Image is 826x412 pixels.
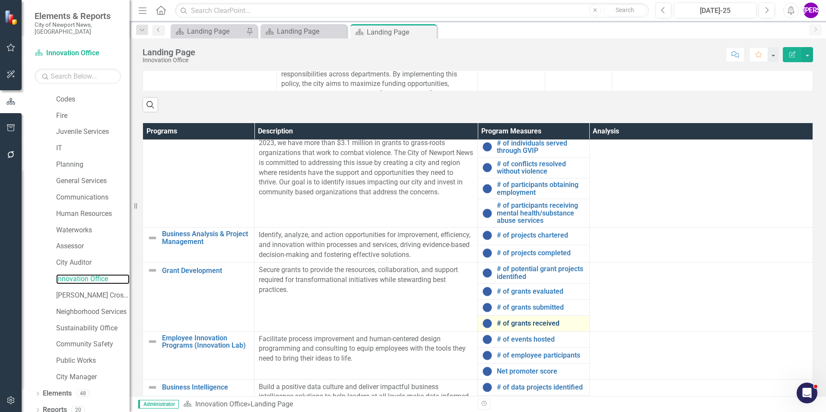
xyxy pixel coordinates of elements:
[143,116,254,228] td: Double-Click to Edit Right Click for Context Menu
[254,116,478,228] td: Double-Click to Edit
[497,368,585,375] a: Net promoter score
[147,233,158,243] img: Not Defined
[478,331,589,347] td: Double-Click to Edit Right Click for Context Menu
[143,48,195,57] div: Landing Page
[56,95,130,105] a: Codes
[367,27,435,38] div: Landing Page
[259,382,473,412] p: Build a positive data culture and deliver impactful business intelligence solutions to help leade...
[497,336,585,343] a: # of events hosted
[162,230,250,245] a: Business Analysis & Project Management
[138,400,179,409] span: Administrator
[254,263,478,331] td: Double-Click to Edit
[143,263,254,331] td: Double-Click to Edit Right Click for Context Menu
[478,363,589,379] td: Double-Click to Edit Right Click for Context Menu
[143,227,254,263] td: Double-Click to Edit Right Click for Context Menu
[478,263,589,283] td: Double-Click to Edit Right Click for Context Menu
[478,315,589,331] td: Double-Click to Edit Right Click for Context Menu
[674,3,756,18] button: [DATE]-25
[482,268,492,278] img: No Information
[482,286,492,297] img: No Information
[195,400,247,408] a: Innovation Office
[482,382,492,393] img: No Information
[497,249,585,257] a: # of projects completed
[259,230,473,260] p: Identify, analyze, and action opportunities for improvement, efficiency, and innovation within pr...
[254,227,478,263] td: Double-Click to Edit
[497,383,585,391] a: # of data projects identified
[147,336,158,347] img: Not Defined
[497,304,585,311] a: # of grants submitted
[478,199,589,228] td: Double-Click to Edit Right Click for Context Menu
[56,225,130,235] a: Waterworks
[616,6,634,13] span: Search
[803,3,819,18] button: [PERSON_NAME]
[497,139,585,155] a: # of individuals served through GVIP
[56,307,130,317] a: Neighborhood Services
[478,157,589,178] td: Double-Click to Edit Right Click for Context Menu
[797,383,817,403] iframe: Intercom live chat
[56,143,130,153] a: IT
[589,227,813,263] td: Double-Click to Edit
[35,11,121,21] span: Elements & Reports
[56,176,130,186] a: General Services
[478,395,589,411] td: Double-Click to Edit Right Click for Context Menu
[482,162,492,173] img: No Information
[497,202,585,225] a: # of participants receiving mental health/substance abuse services
[162,383,250,391] a: Business Intelligence
[56,372,130,382] a: City Manager
[56,274,130,284] a: Innovation Office
[35,69,121,84] input: Search Below...
[259,118,473,197] p: Grant program to provide funding to qualified community-based organizations that present solution...
[482,334,492,345] img: No Information
[478,299,589,315] td: Double-Click to Edit Right Click for Context Menu
[497,320,585,327] a: # of grants received
[478,283,589,299] td: Double-Click to Edit Right Click for Context Menu
[497,288,585,295] a: # of grants evaluated
[482,230,492,241] img: No Information
[56,209,130,219] a: Human Resources
[56,356,130,366] a: Public Works
[35,48,121,58] a: Innovation Office
[263,26,345,37] a: Landing Page
[259,265,473,295] p: Secure grants to provide the resources, collaboration, and support required for transformational ...
[56,241,130,251] a: Assessor
[482,248,492,258] img: No Information
[173,26,244,37] a: Landing Page
[277,26,345,37] div: Landing Page
[604,4,647,16] button: Search
[478,136,589,157] td: Double-Click to Edit Right Click for Context Menu
[482,302,492,313] img: No Information
[43,389,72,399] a: Elements
[143,57,195,63] div: Innovation Office
[162,334,250,349] a: Employee Innovation Programs (Innovation Lab)
[478,245,589,263] td: Double-Click to Edit Right Click for Context Menu
[56,160,130,170] a: Planning
[497,231,585,239] a: # of projects chartered
[677,6,753,16] div: [DATE]-25
[254,331,478,379] td: Double-Click to Edit
[56,323,130,333] a: Sustainability Office
[589,331,813,379] td: Double-Click to Edit
[482,184,492,194] img: No Information
[76,390,90,397] div: 48
[497,352,585,359] a: # of employee participants
[175,3,649,18] input: Search ClearPoint...
[56,127,130,137] a: Juvenile Services
[482,366,492,377] img: No Information
[162,267,250,275] a: Grant Development
[147,382,158,393] img: Not Defined
[482,142,492,152] img: No Information
[183,399,471,409] div: »
[147,265,158,276] img: Not Defined
[497,181,585,196] a: # of participants obtaining employment
[497,265,585,280] a: # of potential grant projects identified
[482,350,492,361] img: No Information
[482,318,492,329] img: No Information
[143,331,254,379] td: Double-Click to Edit Right Click for Context Menu
[56,258,130,268] a: City Auditor
[589,263,813,331] td: Double-Click to Edit
[56,339,130,349] a: Community Safety
[478,227,589,245] td: Double-Click to Edit Right Click for Context Menu
[497,160,585,175] a: # of conflicts resolved without violence
[589,116,813,228] td: Double-Click to Edit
